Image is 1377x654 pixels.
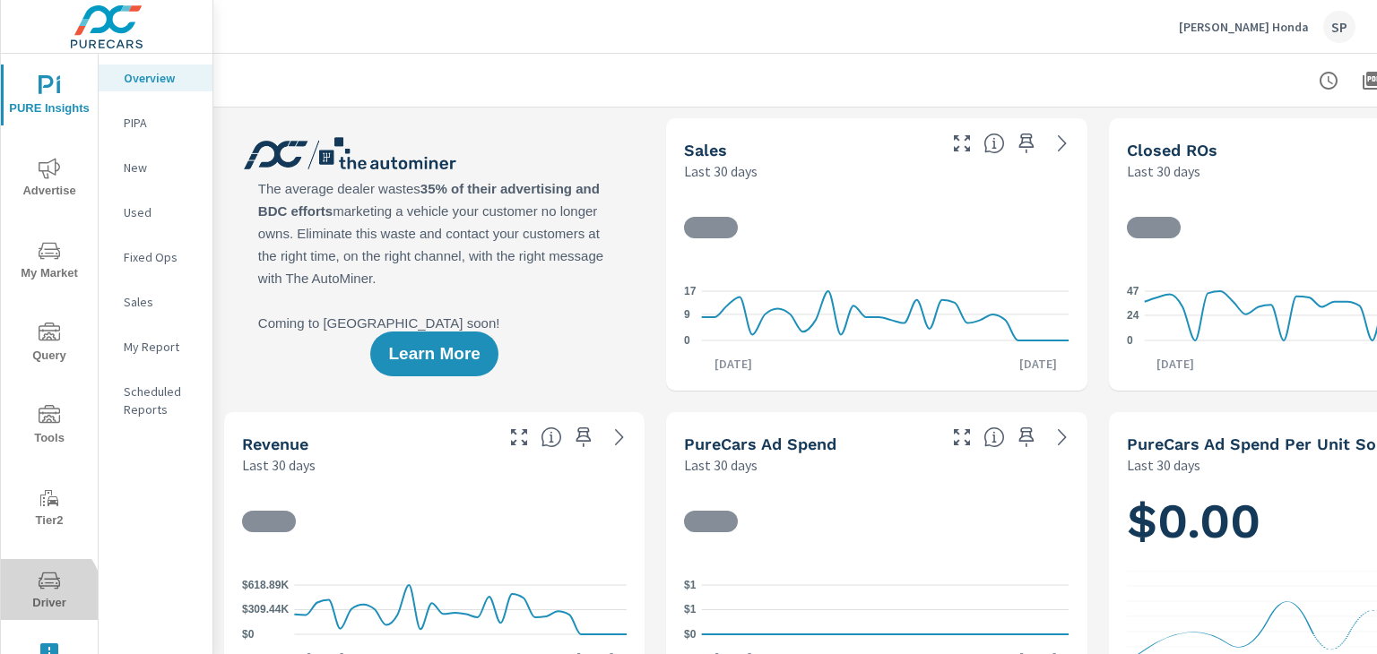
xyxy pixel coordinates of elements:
text: 0 [684,334,690,347]
h5: Revenue [242,435,308,453]
p: Scheduled Reports [124,383,198,418]
span: Advertise [6,158,92,202]
text: $309.44K [242,604,289,616]
span: Query [6,323,92,366]
p: Fixed Ops [124,248,198,266]
text: $1 [684,604,697,616]
p: [DATE] [702,355,765,373]
h5: Closed ROs [1127,141,1217,159]
div: New [99,154,212,181]
div: Scheduled Reports [99,378,212,423]
text: $618.89K [242,579,289,591]
text: 9 [684,308,690,321]
text: $0 [684,628,697,641]
text: 0 [1127,334,1133,347]
span: Learn More [388,346,480,362]
span: Save this to your personalized report [569,423,598,452]
p: My Report [124,338,198,356]
p: Sales [124,293,198,311]
p: Used [124,203,198,221]
text: 47 [1127,285,1139,297]
button: Make Fullscreen [505,423,533,452]
a: See more details in report [605,423,634,452]
a: See more details in report [1048,129,1077,158]
p: Last 30 days [1127,454,1200,476]
p: Overview [124,69,198,87]
text: $1 [684,579,697,591]
div: SP [1323,11,1355,43]
p: [DATE] [1007,355,1070,373]
span: Number of vehicles sold by the dealership over the selected date range. [Source: This data is sou... [983,133,1005,154]
p: Last 30 days [1127,160,1200,182]
h5: Sales [684,141,727,159]
h5: PureCars Ad Spend [684,435,836,453]
span: Tier2 [6,487,92,531]
span: My Market [6,240,92,284]
a: See more details in report [1048,423,1077,452]
span: Save this to your personalized report [1012,423,1041,452]
p: New [124,159,198,176]
div: PIPA [99,109,212,136]
button: Make Fullscreen [948,423,976,452]
p: [PERSON_NAME] Honda [1179,19,1309,35]
text: $0 [242,628,255,641]
span: Save this to your personalized report [1012,129,1041,158]
span: Tools [6,405,92,449]
p: PIPA [124,114,198,132]
p: Last 30 days [684,454,758,476]
text: 17 [684,285,697,297]
div: Used [99,199,212,226]
button: Learn More [370,331,498,376]
span: Total cost of media for all PureCars channels for the selected dealership group over the selected... [983,426,1005,448]
div: My Report [99,333,212,360]
text: 24 [1127,309,1139,322]
div: Fixed Ops [99,244,212,271]
div: Overview [99,65,212,91]
span: Driver [6,570,92,614]
p: Last 30 days [684,160,758,182]
span: PURE Insights [6,75,92,119]
button: Make Fullscreen [948,129,976,158]
div: Sales [99,288,212,315]
p: Last 30 days [242,454,316,476]
p: [DATE] [1144,355,1207,373]
span: Total sales revenue over the selected date range. [Source: This data is sourced from the dealer’s... [541,426,562,448]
